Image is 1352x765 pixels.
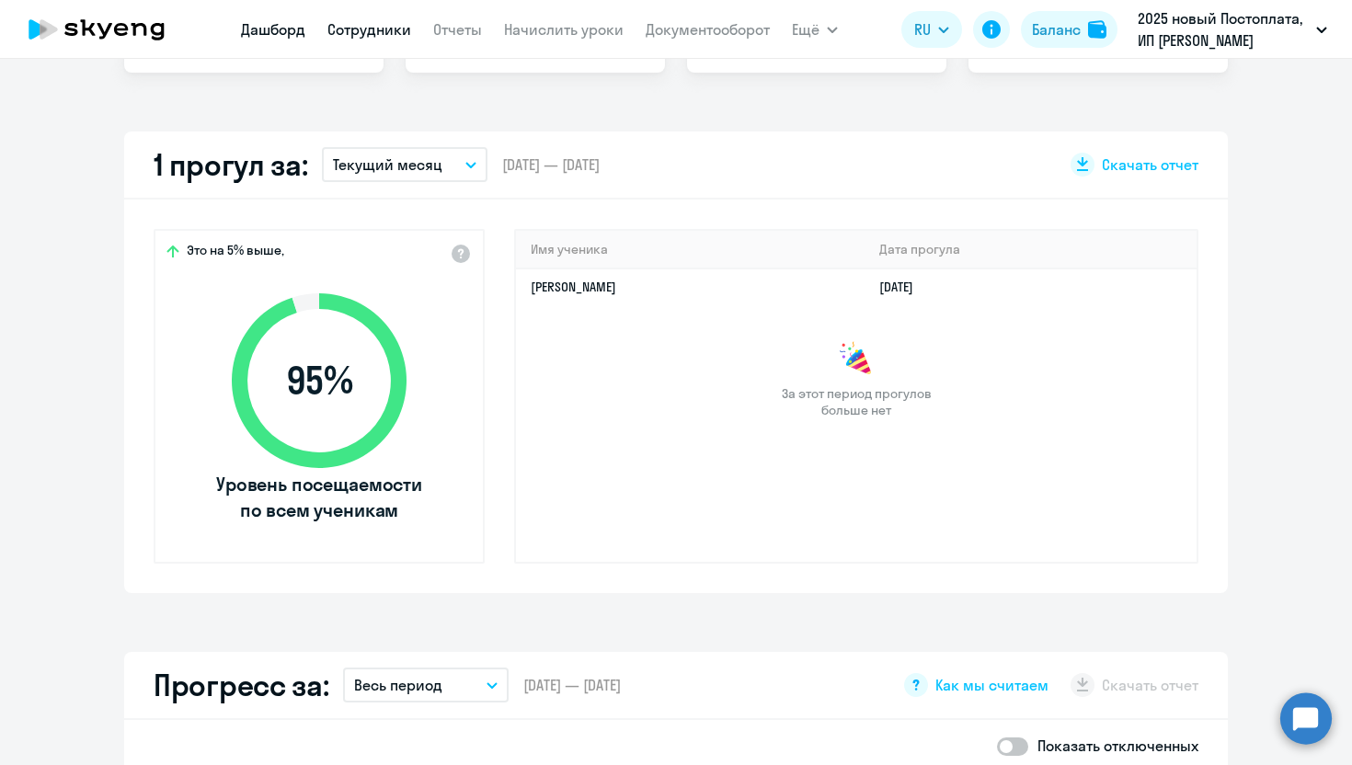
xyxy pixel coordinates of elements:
[914,18,931,40] span: RU
[1032,18,1081,40] div: Баланс
[1037,735,1198,757] p: Показать отключенных
[792,11,838,48] button: Ещё
[504,20,624,39] a: Начислить уроки
[1138,7,1309,51] p: 2025 новый Постоплата, ИП [PERSON_NAME]
[1102,154,1198,175] span: Скачать отчет
[333,154,442,176] p: Текущий месяц
[516,231,865,268] th: Имя ученика
[935,675,1048,695] span: Как мы считаем
[1129,7,1336,51] button: 2025 новый Постоплата, ИП [PERSON_NAME]
[531,279,616,295] a: [PERSON_NAME]
[187,242,284,264] span: Это на 5% выше,
[865,231,1197,268] th: Дата прогула
[838,341,875,378] img: congrats
[433,20,482,39] a: Отчеты
[327,20,411,39] a: Сотрудники
[523,675,621,695] span: [DATE] — [DATE]
[879,279,928,295] a: [DATE]
[1021,11,1117,48] button: Балансbalance
[322,147,487,182] button: Текущий месяц
[154,146,307,183] h2: 1 прогул за:
[779,385,934,418] span: За этот период прогулов больше нет
[354,674,442,696] p: Весь период
[343,668,509,702] button: Весь период
[502,154,600,175] span: [DATE] — [DATE]
[1088,20,1106,39] img: balance
[792,18,819,40] span: Ещё
[901,11,962,48] button: RU
[213,359,425,403] span: 95 %
[241,20,305,39] a: Дашборд
[646,20,770,39] a: Документооборот
[213,472,425,523] span: Уровень посещаемости по всем ученикам
[154,667,328,703] h2: Прогресс за:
